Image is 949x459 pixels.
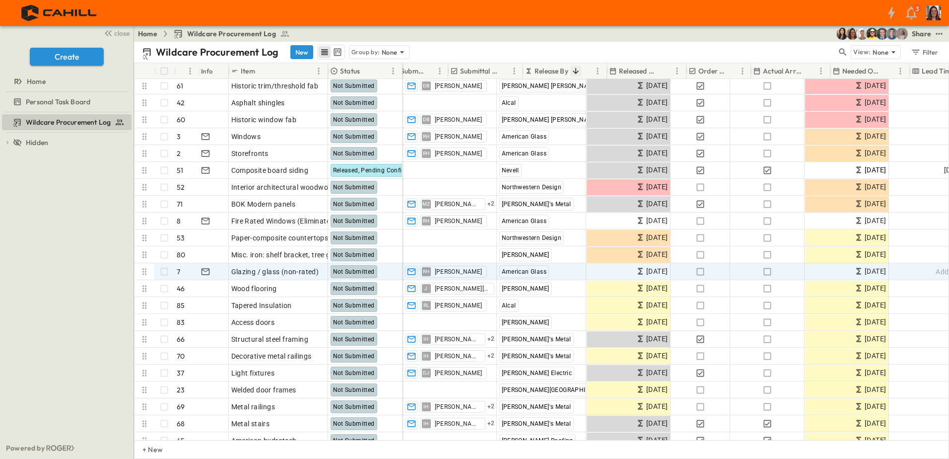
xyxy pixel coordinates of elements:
[382,47,398,57] p: None
[646,80,668,91] span: [DATE]
[333,353,375,360] span: Not Submitted
[26,117,111,127] span: Wildcare Procurement Log
[865,367,886,379] span: [DATE]
[333,82,375,89] span: Not Submitted
[199,63,229,79] div: Info
[646,401,668,412] span: [DATE]
[865,300,886,311] span: [DATE]
[865,249,886,260] span: [DATE]
[177,132,181,142] p: 3
[177,317,185,327] p: 83
[231,402,275,412] span: Metal railings
[646,148,668,159] span: [DATE]
[231,182,335,192] span: Interior architectural woodwork
[865,418,886,429] span: [DATE]
[177,98,185,108] p: 42
[763,66,802,76] p: Actual Arrival
[423,271,430,272] span: RH
[177,149,181,158] p: 2
[231,199,296,209] span: BOK Modern panels
[26,138,48,148] span: Hidden
[883,66,894,76] button: Sort
[333,99,375,106] span: Not Submitted
[177,267,180,277] p: 7
[502,386,610,393] span: [PERSON_NAME][GEOGRAPHIC_DATA]
[231,233,329,243] span: Paper-composite countertops
[114,28,130,38] span: close
[500,66,511,76] button: Sort
[865,131,886,142] span: [DATE]
[435,82,482,90] span: [PERSON_NAME]
[362,66,373,76] button: Sort
[646,300,668,311] span: [DATE]
[333,234,375,241] span: Not Submitted
[177,165,183,175] p: 51
[177,199,183,209] p: 71
[177,419,185,429] p: 68
[177,301,185,310] p: 85
[351,47,380,57] p: Group by:
[2,95,130,109] a: Personal Task Board
[435,403,481,411] span: [PERSON_NAME]
[646,333,668,345] span: [DATE]
[387,65,399,77] button: Menu
[177,233,185,243] p: 53
[333,268,375,275] span: Not Submitted
[916,5,919,13] p: 3
[177,284,185,294] p: 46
[865,232,886,243] span: [DATE]
[671,65,683,77] button: Menu
[231,98,285,108] span: Asphalt shingles
[156,45,278,59] p: Wildcare Procurement Log
[646,232,668,243] span: [DATE]
[646,367,668,379] span: [DATE]
[333,201,375,208] span: Not Submitted
[502,420,571,427] span: [PERSON_NAME]'s Metal
[231,334,309,344] span: Structural steel framing
[333,285,375,292] span: Not Submitted
[592,65,604,77] button: Menu
[177,436,185,446] p: 45
[865,148,886,159] span: [DATE]
[502,150,547,157] span: American Glass
[912,29,931,39] div: Share
[933,28,945,40] button: test
[502,99,516,106] span: Alcal
[502,353,571,360] span: [PERSON_NAME]'s Metal
[853,47,871,58] p: View:
[729,66,740,76] button: Sort
[423,119,430,120] span: DB
[502,116,599,123] span: [PERSON_NAME] [PERSON_NAME]
[865,283,886,294] span: [DATE]
[502,167,519,174] span: Nevell
[660,66,671,76] button: Sort
[502,218,547,225] span: American Glass
[435,200,481,208] span: [PERSON_NAME]
[737,65,748,77] button: Menu
[896,28,908,40] img: Gondica Strykers (gstrykers@cahill-sf.com)
[836,28,848,40] img: Kim Bowen (kbowen@cahill-sf.com)
[460,66,498,76] p: Submittal Approved?
[502,201,571,208] span: [PERSON_NAME]'s Metal
[340,66,360,76] p: Status
[177,402,185,412] p: 69
[856,28,868,40] img: Hunter Mahan (hmahan@cahill-sf.com)
[646,97,668,108] span: [DATE]
[26,97,90,107] span: Personal Task Board
[333,319,375,326] span: Not Submitted
[646,164,668,176] span: [DATE]
[333,116,375,123] span: Not Submitted
[646,418,668,429] span: [DATE]
[865,266,886,277] span: [DATE]
[173,29,290,39] a: Wildcare Procurement Log
[502,133,547,140] span: American Glass
[333,251,375,258] span: Not Submitted
[333,420,375,427] span: Not Submitted
[907,45,941,59] button: Filter
[333,386,375,393] span: Not Submitted
[646,114,668,125] span: [DATE]
[646,181,668,193] span: [DATE]
[886,28,898,40] img: Will Nethercutt (wnethercutt@cahill-sf.com)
